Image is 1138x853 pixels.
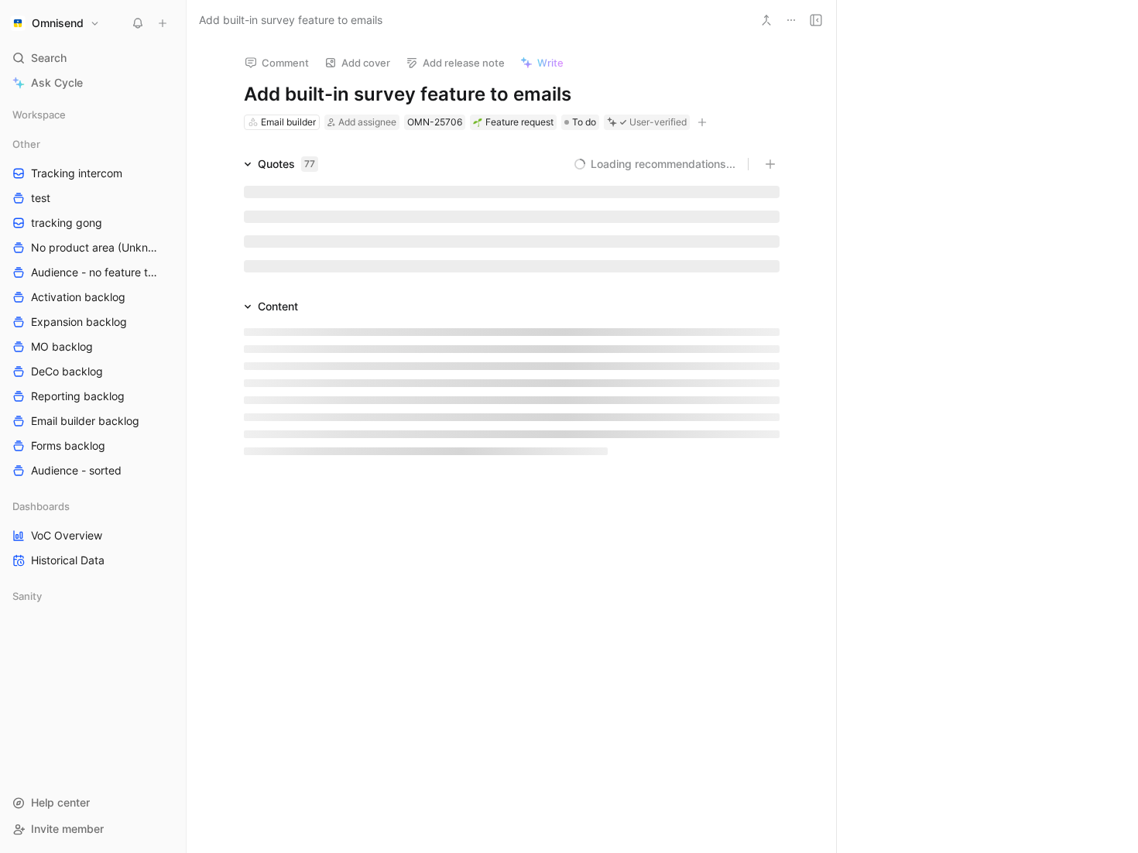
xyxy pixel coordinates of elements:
div: Dashboards [6,495,180,518]
span: VoC Overview [31,528,102,543]
div: Sanity [6,584,180,612]
div: To do [561,115,599,130]
span: MO backlog [31,339,93,355]
div: 🌱Feature request [470,115,557,130]
button: Comment [238,52,316,74]
span: Expansion backlog [31,314,127,330]
h1: Add built-in survey feature to emails [244,82,780,107]
span: Reporting backlog [31,389,125,404]
span: Add built-in survey feature to emails [199,11,382,29]
a: Audience - no feature tag [6,261,180,284]
div: Content [238,297,304,316]
a: Audience - sorted [6,459,180,482]
div: Search [6,46,180,70]
div: Email builder [261,115,316,130]
span: tracking gong [31,215,102,231]
a: Expansion backlog [6,310,180,334]
a: Email builder backlog [6,409,180,433]
a: tracking gong [6,211,180,235]
span: Workspace [12,107,66,122]
div: DashboardsVoC OverviewHistorical Data [6,495,180,572]
img: Omnisend [10,15,26,31]
span: Sanity [12,588,42,604]
div: Workspace [6,103,180,126]
a: Tracking intercom [6,162,180,185]
span: Dashboards [12,498,70,514]
div: OMN-25706 [407,115,462,130]
span: Write [537,56,564,70]
button: Loading recommendations... [574,155,735,173]
a: Activation backlog [6,286,180,309]
span: Tracking intercom [31,166,122,181]
div: 77 [301,156,318,172]
span: Activation backlog [31,289,125,305]
a: Reporting backlog [6,385,180,408]
div: Sanity [6,584,180,608]
button: Add cover [317,52,397,74]
button: Add release note [399,52,512,74]
a: DeCo backlog [6,360,180,383]
a: Ask Cycle [6,71,180,94]
span: Email builder backlog [31,413,139,429]
h1: Omnisend [32,16,84,30]
a: test [6,187,180,210]
a: No product area (Unknowns) [6,236,180,259]
span: test [31,190,50,206]
div: Help center [6,791,180,814]
img: 🌱 [473,118,482,127]
a: MO backlog [6,335,180,358]
span: No product area (Unknowns) [31,240,159,255]
button: Write [513,52,571,74]
div: User-verified [629,115,687,130]
span: To do [572,115,596,130]
span: Other [12,136,40,152]
span: Add assignee [338,116,396,128]
div: Other [6,132,180,156]
span: Invite member [31,822,104,835]
div: Content [258,297,298,316]
span: Audience - sorted [31,463,122,478]
a: Historical Data [6,549,180,572]
div: Quotes77 [238,155,324,173]
span: Forms backlog [31,438,105,454]
a: VoC Overview [6,524,180,547]
span: Search [31,49,67,67]
div: Invite member [6,817,180,841]
div: OtherTracking intercomtesttracking gongNo product area (Unknowns)Audience - no feature tagActivat... [6,132,180,482]
div: Feature request [473,115,554,130]
span: Help center [31,796,90,809]
span: Historical Data [31,553,105,568]
span: DeCo backlog [31,364,103,379]
span: Ask Cycle [31,74,83,92]
span: Audience - no feature tag [31,265,158,280]
button: OmnisendOmnisend [6,12,104,34]
a: Forms backlog [6,434,180,457]
div: Quotes [258,155,318,173]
